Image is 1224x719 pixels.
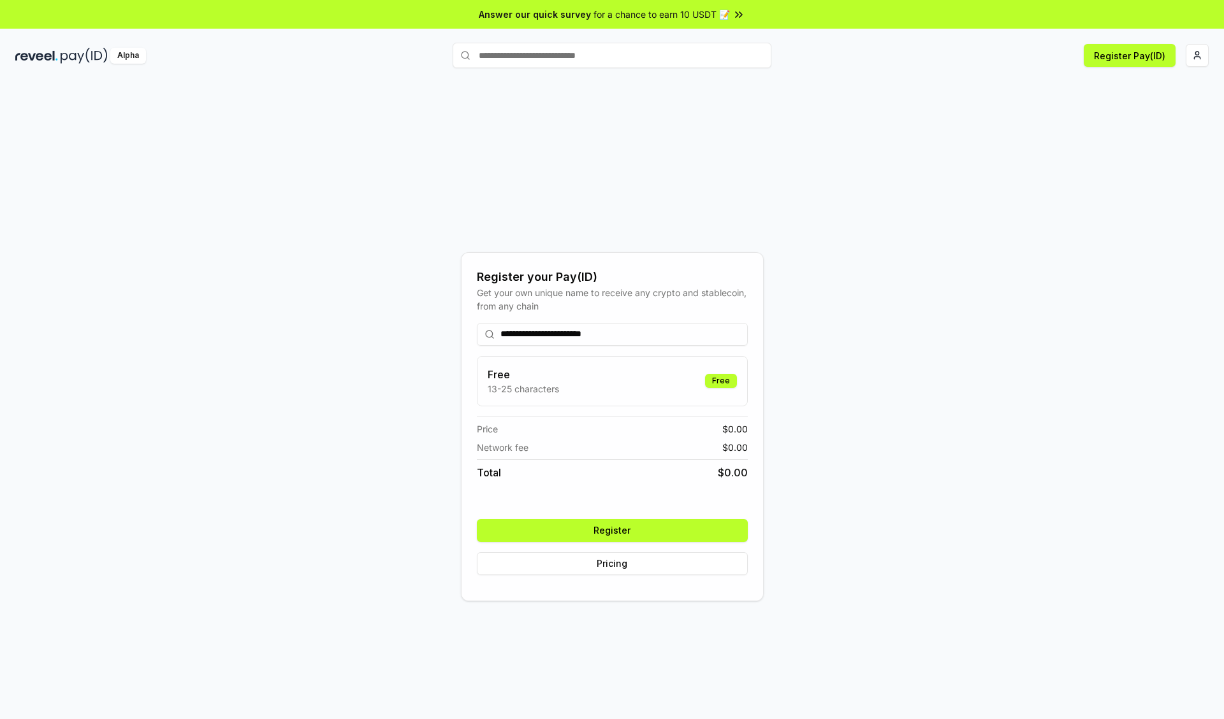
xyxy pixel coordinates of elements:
[477,422,498,436] span: Price
[110,48,146,64] div: Alpha
[488,367,559,382] h3: Free
[1084,44,1176,67] button: Register Pay(ID)
[477,441,528,454] span: Network fee
[477,519,748,542] button: Register
[479,8,591,21] span: Answer our quick survey
[477,268,748,286] div: Register your Pay(ID)
[488,382,559,395] p: 13-25 characters
[477,465,501,480] span: Total
[722,441,748,454] span: $ 0.00
[477,286,748,313] div: Get your own unique name to receive any crypto and stablecoin, from any chain
[718,465,748,480] span: $ 0.00
[594,8,730,21] span: for a chance to earn 10 USDT 📝
[61,48,108,64] img: pay_id
[15,48,58,64] img: reveel_dark
[477,552,748,575] button: Pricing
[705,374,737,388] div: Free
[722,422,748,436] span: $ 0.00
